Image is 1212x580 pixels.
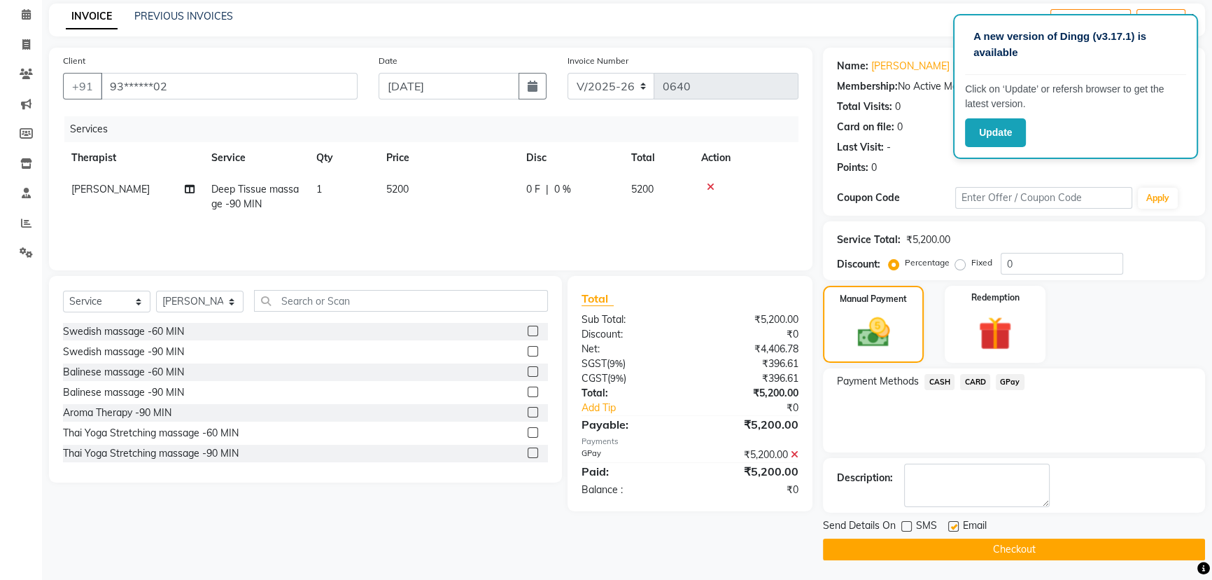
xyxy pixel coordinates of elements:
[690,312,809,327] div: ₹5,200.00
[571,371,690,386] div: ( )
[971,291,1020,304] label: Redemption
[690,448,809,462] div: ₹5,200.00
[837,120,894,134] div: Card on file:
[571,342,690,357] div: Net:
[63,55,85,67] label: Client
[823,539,1205,560] button: Checkout
[887,140,891,155] div: -
[1138,188,1178,209] button: Apply
[308,142,378,174] th: Qty
[897,120,903,134] div: 0
[609,358,623,369] span: 9%
[211,183,299,210] span: Deep Tissue massage -90 MIN
[837,79,898,94] div: Membership:
[526,182,540,197] span: 0 F
[571,483,690,497] div: Balance :
[837,140,884,155] div: Last Visit:
[690,357,809,371] div: ₹396.61
[582,357,607,370] span: SGST
[546,182,549,197] span: |
[837,191,955,205] div: Coupon Code
[571,448,690,462] div: GPay
[66,4,118,29] a: INVOICE
[63,365,184,380] div: Balinese massage -60 MIN
[968,312,1022,354] img: _gift.svg
[63,345,184,359] div: Swedish massage -90 MIN
[571,401,710,415] a: Add Tip
[837,374,919,389] span: Payment Methods
[518,142,623,174] th: Disc
[837,99,892,114] div: Total Visits:
[871,59,1031,74] a: [PERSON_NAME] [PERSON_NAME]
[823,518,896,536] span: Send Details On
[554,182,571,197] span: 0 %
[378,142,518,174] th: Price
[203,142,308,174] th: Service
[965,82,1186,111] p: Click on ‘Update’ or refersh browser to get the latest version.
[63,426,239,441] div: Thai Yoga Stretching massage -60 MIN
[63,446,239,461] div: Thai Yoga Stretching massage -90 MIN
[582,436,799,448] div: Payments
[690,386,809,401] div: ₹5,200.00
[847,314,900,351] img: _cash.svg
[690,463,809,480] div: ₹5,200.00
[996,374,1024,390] span: GPay
[690,327,809,342] div: ₹0
[631,183,654,195] span: 5200
[693,142,798,174] th: Action
[895,99,901,114] div: 0
[571,327,690,342] div: Discount:
[837,160,868,175] div: Points:
[571,463,690,480] div: Paid:
[582,372,607,385] span: CGST
[971,256,992,269] label: Fixed
[965,118,1026,147] button: Update
[906,233,950,247] div: ₹5,200.00
[963,518,987,536] span: Email
[254,290,548,312] input: Search or Scan
[64,116,809,142] div: Services
[134,10,233,22] a: PREVIOUS INVOICES
[837,471,893,485] div: Description:
[316,183,322,195] span: 1
[916,518,937,536] span: SMS
[1050,9,1131,31] button: Create New
[571,386,690,401] div: Total:
[63,324,184,339] div: Swedish massage -60 MIN
[690,416,809,433] div: ₹5,200.00
[571,357,690,371] div: ( )
[871,160,877,175] div: 0
[837,233,901,247] div: Service Total:
[610,373,623,384] span: 9%
[63,73,102,99] button: +91
[690,483,809,497] div: ₹0
[63,406,171,420] div: Aroma Therapy -90 MIN
[71,183,150,195] span: [PERSON_NAME]
[1136,9,1185,31] button: Save
[63,385,184,400] div: Balinese massage -90 MIN
[386,183,409,195] span: 5200
[840,293,907,305] label: Manual Payment
[837,59,868,74] div: Name:
[690,342,809,357] div: ₹4,406.78
[710,401,809,415] div: ₹0
[960,374,990,390] span: CARD
[571,312,690,327] div: Sub Total:
[379,55,397,67] label: Date
[571,416,690,433] div: Payable:
[623,142,693,174] th: Total
[955,187,1132,209] input: Enter Offer / Coupon Code
[101,73,358,99] input: Search by Name/Mobile/Email/Code
[568,55,628,67] label: Invoice Number
[924,374,954,390] span: CASH
[690,371,809,386] div: ₹396.61
[837,79,1191,94] div: No Active Membership
[973,29,1178,60] p: A new version of Dingg (v3.17.1) is available
[837,257,880,272] div: Discount:
[63,142,203,174] th: Therapist
[905,256,950,269] label: Percentage
[582,291,614,306] span: Total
